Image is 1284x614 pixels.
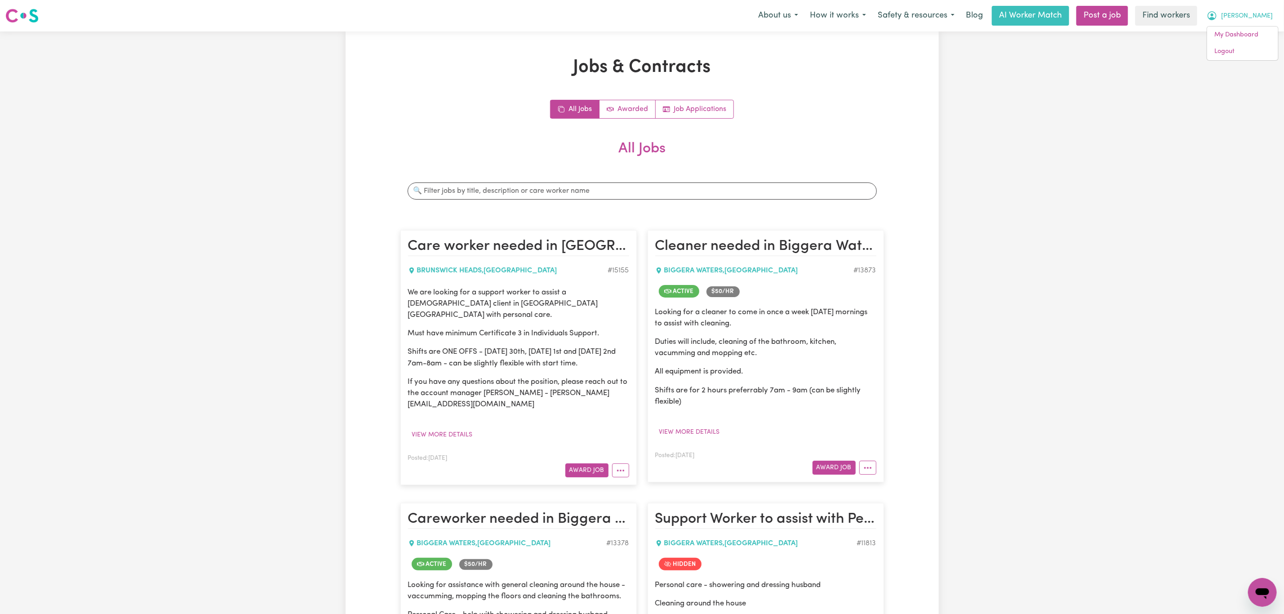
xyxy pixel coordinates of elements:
[400,57,884,78] h1: Jobs & Contracts
[655,385,876,407] p: Shifts are for 2 hours preferrably 7am - 9am (can be slightly flexible)
[960,6,988,26] a: Blog
[408,328,629,339] p: Must have minimum Certificate 3 in Individuals Support.
[408,538,607,549] div: BIGGERA WATERS , [GEOGRAPHIC_DATA]
[408,265,608,276] div: BRUNSWICK HEADS , [GEOGRAPHIC_DATA]
[813,461,856,475] button: Award Job
[408,376,629,410] p: If you have any questions about the position, please reach out to the account manager [PERSON_NAM...
[706,286,740,297] span: Job rate per hour
[655,265,854,276] div: BIGGERA WATERS , [GEOGRAPHIC_DATA]
[408,238,629,256] h2: Care worker needed in Brunswick Heads
[600,100,656,118] a: Active jobs
[804,6,872,25] button: How it works
[752,6,804,25] button: About us
[608,265,629,276] div: Job ID #15155
[655,579,876,591] p: Personal care - showering and dressing husband
[655,366,876,378] p: All equipment is provided.
[859,461,876,475] button: More options
[1201,6,1279,25] button: My Account
[408,428,477,442] button: View more details
[656,100,733,118] a: Job applications
[1248,578,1277,607] iframe: Button to launch messaging window, conversation in progress
[408,287,629,321] p: We are looking for a support worker to assist a [DEMOGRAPHIC_DATA] client in [GEOGRAPHIC_DATA] [G...
[400,140,884,172] h2: All Jobs
[5,8,39,24] img: Careseekers logo
[1076,6,1128,26] a: Post a job
[408,579,629,602] p: Looking for assistance with general cleaning around the house - vaccumming, mopping the floors an...
[992,6,1069,26] a: AI Worker Match
[655,425,724,439] button: View more details
[655,336,876,359] p: Duties will include, cleaning of the bathroom, kitchen, vacumming and mopping etc.
[854,265,876,276] div: Job ID #13873
[408,455,448,461] span: Posted: [DATE]
[655,598,876,609] p: Cleaning around the house
[655,538,857,549] div: BIGGERA WATERS , [GEOGRAPHIC_DATA]
[551,100,600,118] a: All jobs
[459,559,493,570] span: Job rate per hour
[1207,27,1278,44] a: My Dashboard
[655,511,876,529] h2: Support Worker to assist with Personal care
[1135,6,1197,26] a: Find workers
[1207,43,1278,60] a: Logout
[872,6,960,25] button: Safety & resources
[612,463,629,477] button: More options
[1221,11,1273,21] span: [PERSON_NAME]
[565,463,609,477] button: Award Job
[655,453,695,458] span: Posted: [DATE]
[408,511,629,529] h2: Careworker needed in Biggera Waters
[1207,26,1279,61] div: My Account
[5,5,39,26] a: Careseekers logo
[857,538,876,549] div: Job ID #11813
[607,538,629,549] div: Job ID #13378
[655,238,876,256] h2: Cleaner needed in Biggera Waters QLD
[412,558,452,570] span: Job is active
[659,558,702,570] span: Job is hidden
[659,285,699,298] span: Job is active
[408,182,877,200] input: 🔍 Filter jobs by title, description or care worker name
[408,347,629,369] p: Shifts are ONE OFFS - [DATE] 30th, [DATE] 1st and [DATE] 2nd 7am-8am - can be slightly flexible w...
[655,307,876,329] p: Looking for a cleaner to come in once a week [DATE] mornings to assist with cleaning.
